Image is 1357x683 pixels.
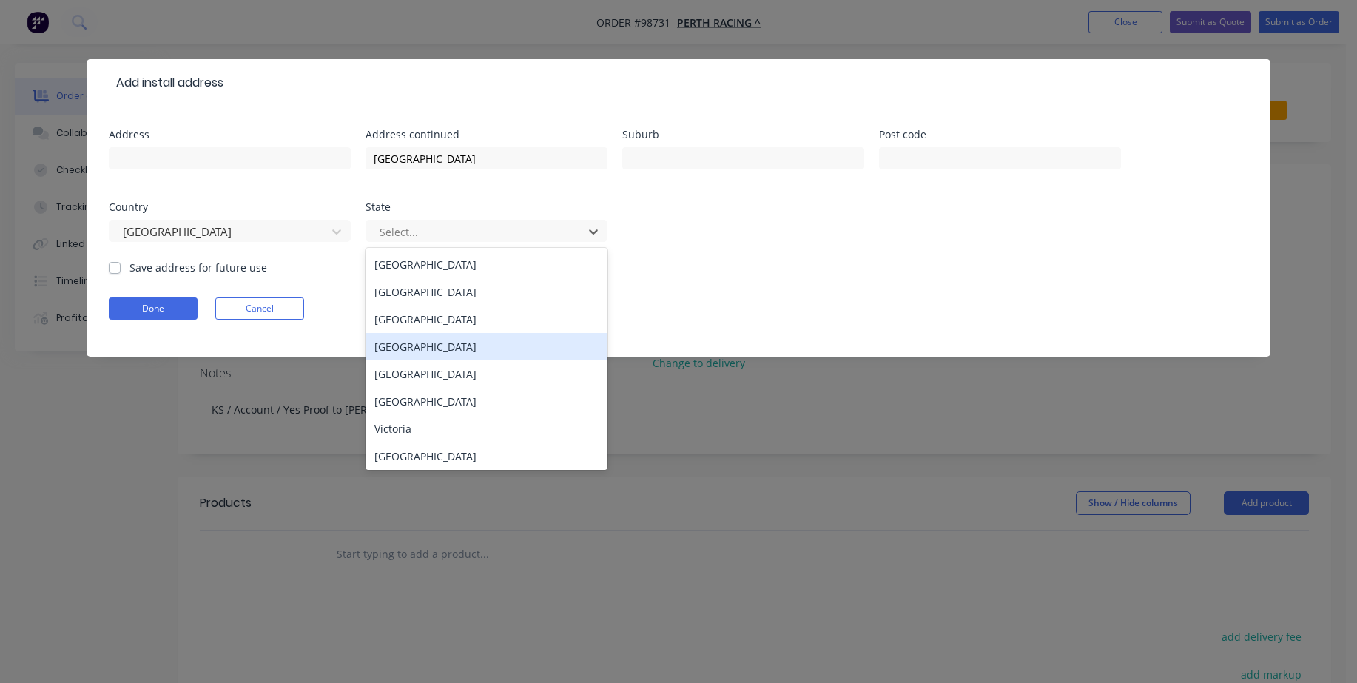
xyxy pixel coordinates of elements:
div: Post code [879,129,1121,140]
div: Country [109,202,351,212]
div: [GEOGRAPHIC_DATA] [366,333,607,360]
label: Save address for future use [129,260,267,275]
div: Address continued [366,129,607,140]
div: [GEOGRAPHIC_DATA] [366,360,607,388]
div: Victoria [366,415,607,443]
div: Add install address [109,74,223,92]
button: Cancel [215,297,304,320]
div: [GEOGRAPHIC_DATA] [366,278,607,306]
div: Suburb [622,129,864,140]
div: [GEOGRAPHIC_DATA] [366,443,607,470]
div: State [366,202,607,212]
div: [GEOGRAPHIC_DATA] [366,251,607,278]
div: Address [109,129,351,140]
div: [GEOGRAPHIC_DATA] [366,388,607,415]
div: [GEOGRAPHIC_DATA] [366,306,607,333]
button: Done [109,297,198,320]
